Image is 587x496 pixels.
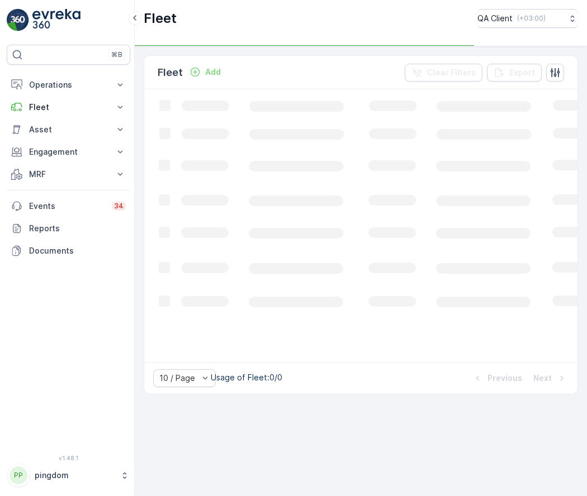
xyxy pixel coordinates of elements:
[32,9,81,31] img: logo_light-DOdMpM7g.png
[533,373,552,384] p: Next
[35,470,115,481] p: pingdom
[7,464,130,487] button: PPpingdom
[29,201,105,212] p: Events
[29,169,108,180] p: MRF
[29,102,108,113] p: Fleet
[405,64,482,82] button: Clear Filters
[114,202,124,211] p: 34
[7,141,130,163] button: Engagement
[7,118,130,141] button: Asset
[7,74,130,96] button: Operations
[29,245,126,256] p: Documents
[29,223,126,234] p: Reports
[211,372,282,383] p: Usage of Fleet : 0/0
[517,14,546,23] p: ( +03:00 )
[487,64,542,82] button: Export
[29,79,108,90] p: Operations
[7,9,29,31] img: logo
[111,50,122,59] p: ⌘B
[477,13,513,24] p: QA Client
[7,195,130,217] a: Events34
[532,371,569,385] button: Next
[205,66,221,78] p: Add
[29,146,108,158] p: Engagement
[7,217,130,240] a: Reports
[487,373,522,384] p: Previous
[185,65,225,79] button: Add
[158,65,183,80] p: Fleet
[7,455,130,461] span: v 1.48.1
[509,67,535,78] p: Export
[7,240,130,262] a: Documents
[7,96,130,118] button: Fleet
[477,9,578,28] button: QA Client(+03:00)
[427,67,476,78] p: Clear Filters
[7,163,130,185] button: MRF
[144,9,177,27] p: Fleet
[471,371,523,385] button: Previous
[29,124,108,135] p: Asset
[10,466,27,484] div: PP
